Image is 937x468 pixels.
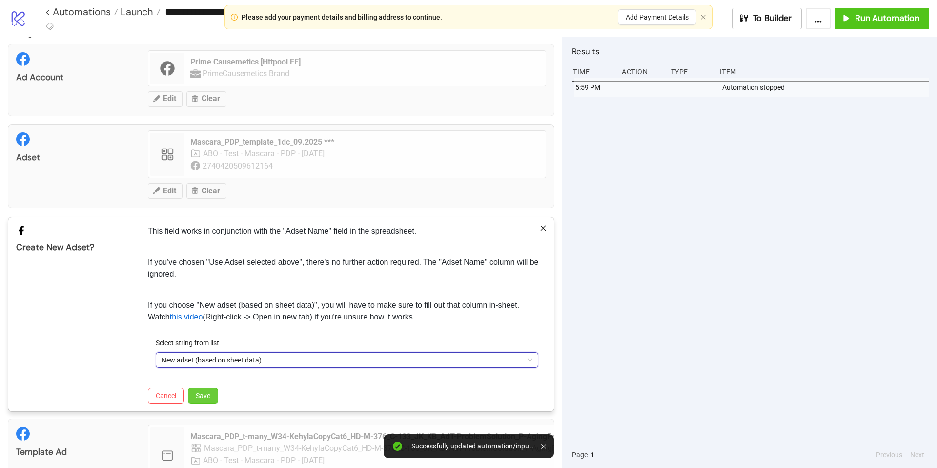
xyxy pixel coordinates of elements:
button: To Builder [732,8,802,29]
div: Create new adset? [16,242,132,253]
span: Launch [118,5,153,18]
span: Add Payment Details [626,13,689,21]
div: Action [621,63,663,81]
p: If you choose "New adset (based on sheet data)", you will have to make sure to fill out that colu... [148,299,546,323]
span: Save [196,392,210,400]
div: 5:59 PM [574,78,616,97]
label: Select string from list [156,338,225,348]
button: Save [188,388,218,404]
span: Run Automation [855,13,919,24]
span: close [540,225,547,232]
div: Type [670,63,712,81]
button: close [700,14,706,21]
div: Please add your payment details and billing address to continue. [242,12,442,22]
button: Next [907,449,927,460]
span: exclamation-circle [231,14,238,21]
div: Automation stopped [721,78,932,97]
a: < Automations [45,7,118,17]
button: Cancel [148,388,184,404]
h2: Results [572,45,929,58]
span: Page [572,449,588,460]
button: Previous [873,449,905,460]
button: 1 [588,449,597,460]
p: If you've chosen "Use Adset selected above", there's no further action required. The "Adset Name"... [148,256,546,280]
div: Time [572,63,614,81]
button: Add Payment Details [618,9,696,25]
span: To Builder [753,13,792,24]
span: Cancel [156,392,176,400]
span: close [700,14,706,20]
button: ... [806,8,831,29]
div: Item [719,63,929,81]
div: Successfully updated automation/input. [411,442,533,450]
button: Run Automation [835,8,929,29]
a: Launch [118,7,161,17]
a: this video [170,313,203,321]
span: New adset (based on sheet data) [162,353,532,367]
p: This field works in conjunction with the "Adset Name" field in the spreadsheet. [148,225,546,237]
